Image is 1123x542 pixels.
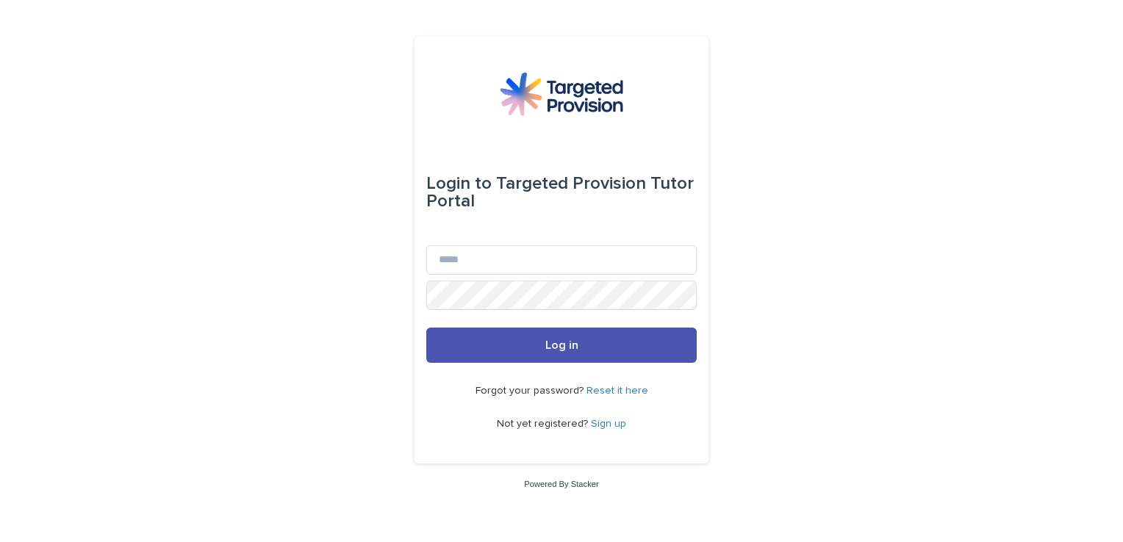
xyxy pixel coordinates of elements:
[426,328,697,363] button: Log in
[500,72,623,116] img: M5nRWzHhSzIhMunXDL62
[524,480,598,488] a: Powered By Stacker
[591,419,626,429] a: Sign up
[545,339,578,351] span: Log in
[586,386,648,396] a: Reset it here
[476,386,586,396] span: Forgot your password?
[426,163,697,222] div: Targeted Provision Tutor Portal
[426,175,492,192] span: Login to
[497,419,591,429] span: Not yet registered?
